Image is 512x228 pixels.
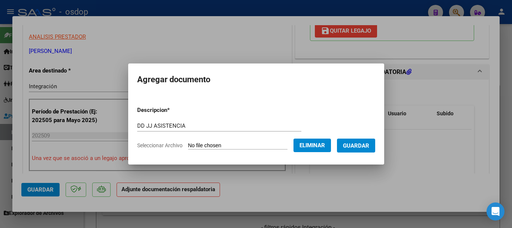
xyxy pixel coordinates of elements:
button: Guardar [337,139,375,153]
span: Seleccionar Archivo [137,142,183,148]
span: Guardar [343,142,369,149]
p: Descripcion [137,106,209,115]
span: Eliminar [299,142,325,149]
h2: Agregar documento [137,72,375,87]
button: Eliminar [293,139,331,152]
div: Open Intercom Messenger [487,202,505,220]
